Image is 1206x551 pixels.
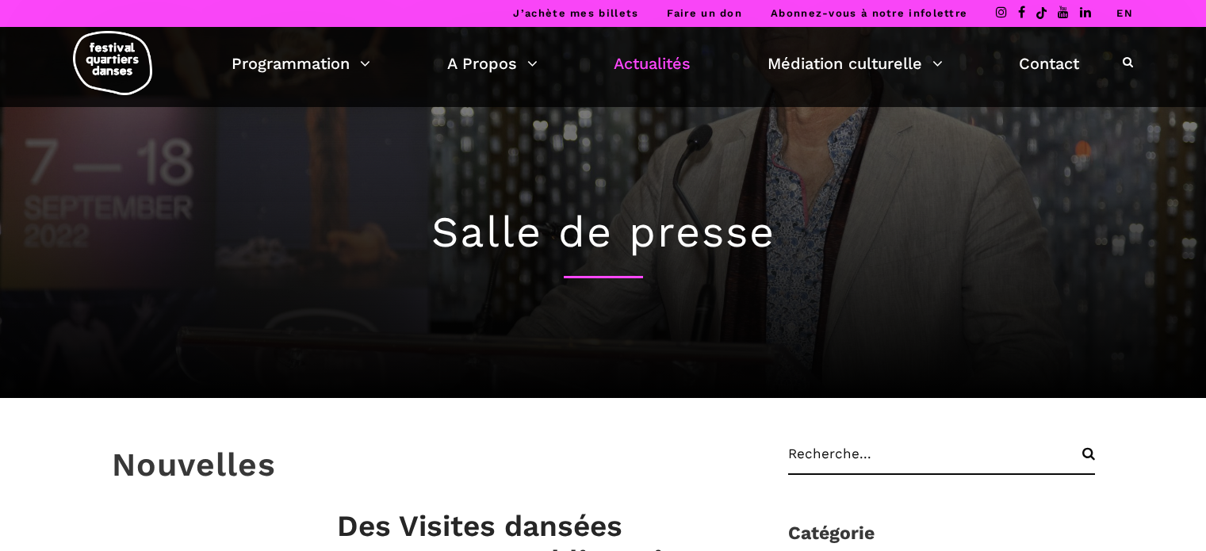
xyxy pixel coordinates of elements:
[447,50,538,77] a: A Propos
[768,50,943,77] a: Médiation culturelle
[232,50,370,77] a: Programmation
[112,207,1095,258] h1: Salle de presse
[73,31,152,95] img: logo-fqd-med
[667,7,742,19] a: Faire un don
[112,446,276,485] h3: Nouvelles
[1116,7,1133,19] a: EN
[1019,50,1079,77] a: Contact
[788,446,1095,475] input: Recherche...
[513,7,638,19] a: J’achète mes billets
[771,7,967,19] a: Abonnez-vous à notre infolettre
[614,50,691,77] a: Actualités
